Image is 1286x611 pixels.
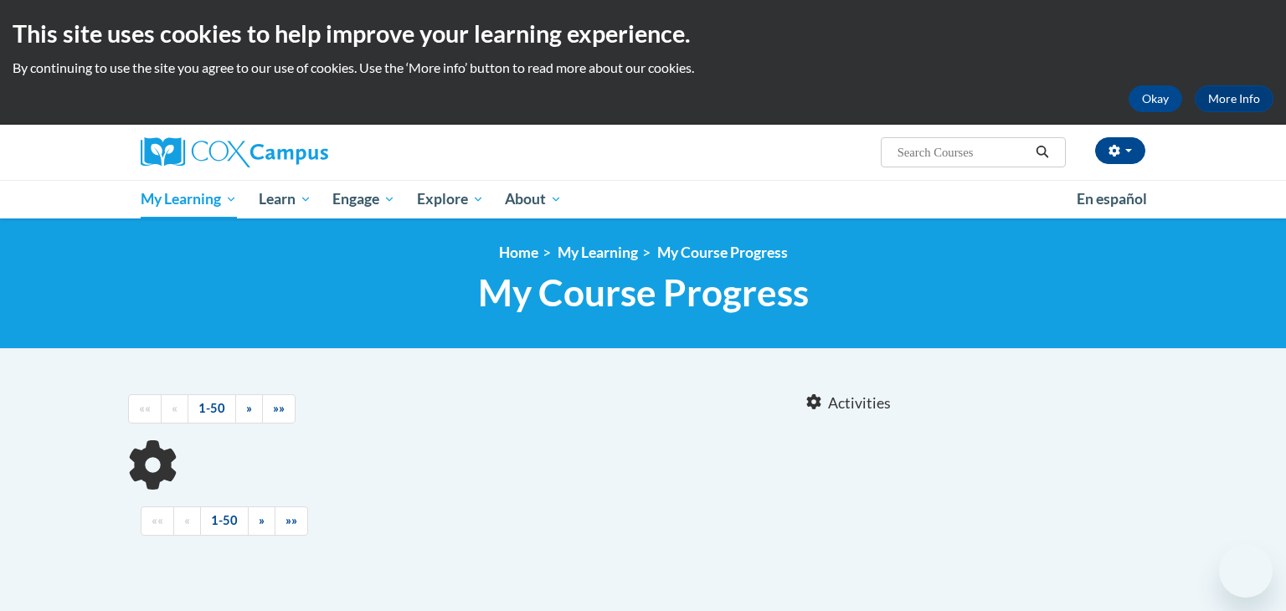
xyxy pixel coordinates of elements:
[128,394,162,424] a: Begining
[248,180,322,218] a: Learn
[1095,137,1145,164] button: Account Settings
[141,189,237,209] span: My Learning
[1129,85,1182,112] button: Okay
[1030,142,1055,162] button: Search
[1066,182,1158,217] a: En español
[478,270,809,315] span: My Course Progress
[161,394,188,424] a: Previous
[285,513,297,527] span: »»
[505,189,562,209] span: About
[139,401,151,415] span: ««
[273,401,285,415] span: »»
[495,180,574,218] a: About
[828,394,891,413] span: Activities
[152,513,163,527] span: ««
[235,394,263,424] a: Next
[332,189,395,209] span: Engage
[248,506,275,536] a: Next
[259,513,265,527] span: »
[141,137,459,167] a: Cox Campus
[417,189,484,209] span: Explore
[499,244,538,261] a: Home
[406,180,495,218] a: Explore
[1219,544,1273,598] iframe: Button to launch messaging window
[130,180,248,218] a: My Learning
[259,189,311,209] span: Learn
[184,513,190,527] span: «
[13,17,1273,50] h2: This site uses cookies to help improve your learning experience.
[141,506,174,536] a: Begining
[558,244,638,261] a: My Learning
[246,401,252,415] span: »
[896,142,1030,162] input: Search Courses
[173,506,201,536] a: Previous
[1195,85,1273,112] a: More Info
[262,394,296,424] a: End
[141,137,328,167] img: Cox Campus
[657,244,788,261] a: My Course Progress
[1077,190,1147,208] span: En español
[200,506,249,536] a: 1-50
[275,506,308,536] a: End
[188,394,236,424] a: 1-50
[321,180,406,218] a: Engage
[172,401,177,415] span: «
[13,59,1273,77] p: By continuing to use the site you agree to our use of cookies. Use the ‘More info’ button to read...
[116,180,1170,218] div: Main menu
